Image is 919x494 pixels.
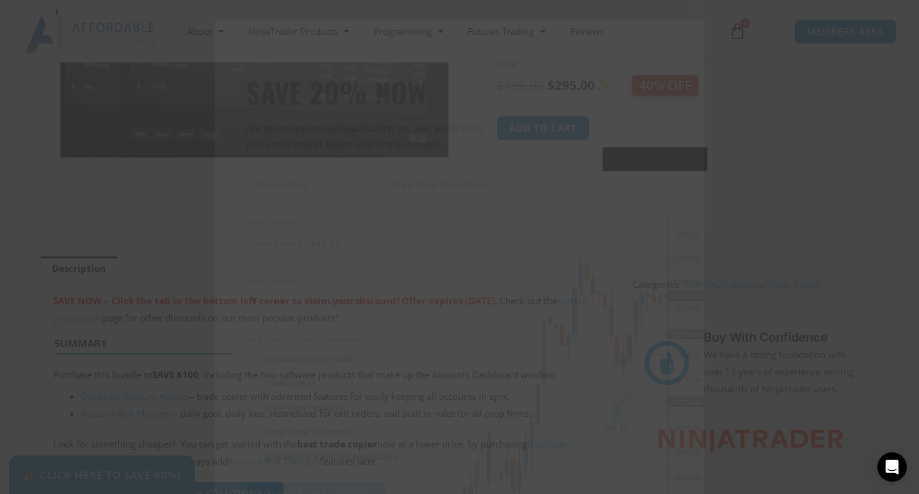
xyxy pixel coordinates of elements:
[246,275,496,288] label: Phone (Optional)
[264,402,343,414] span: Order Flow Products
[246,402,496,414] label: Order Flow Products
[877,452,907,482] div: Open Intercom Messenger
[264,353,354,365] span: Enhanced Chart Trader
[336,123,386,135] strong: NinjaTrader
[246,426,496,438] label: Entry Signal Indicators
[264,451,398,463] span: Support And Resistance Indicators
[246,217,496,230] label: Email Address
[246,451,496,463] label: Support And Resistance Indicators
[273,294,285,310] div: +1
[264,377,315,389] span: Trade Copier
[246,288,285,316] button: Selected country
[246,75,496,109] h3: SAVE 20% NOW
[246,377,496,389] label: Trade Copier
[246,334,496,346] span: What product(s) are you interested in?
[301,139,342,151] strong: SAVE BIG
[264,426,352,438] span: Entry Signal Indicators
[246,353,496,365] label: Enhanced Chart Trader
[246,121,496,153] p: Are you ready to take to the next level? Enter your email to on your first purchase!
